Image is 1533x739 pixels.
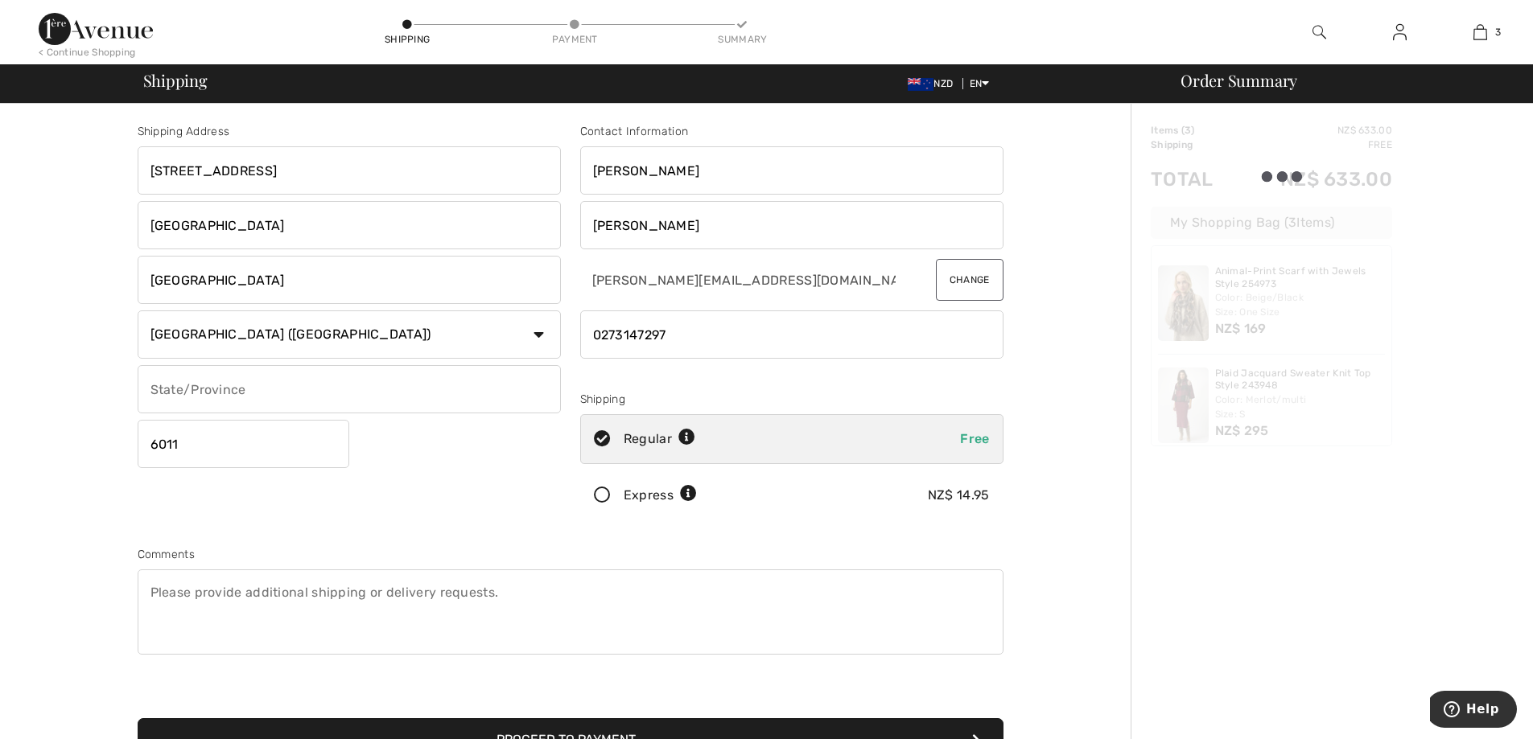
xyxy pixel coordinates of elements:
input: State/Province [138,365,561,413]
input: Last name [580,201,1003,249]
div: Comments [138,546,1003,563]
img: 1ère Avenue [39,13,153,45]
input: First name [580,146,1003,195]
input: Address line 1 [138,146,561,195]
input: Zip/Postal Code [138,420,349,468]
img: search the website [1313,23,1326,42]
div: Shipping Address [138,123,561,140]
span: EN [970,78,990,89]
div: Shipping [580,391,1003,408]
span: Shipping [143,72,208,88]
div: Order Summary [1161,72,1523,88]
div: Contact Information [580,123,1003,140]
a: 3 [1440,23,1519,42]
div: Payment [550,32,599,47]
input: Address line 2 [138,201,561,249]
div: NZ$ 14.95 [928,486,990,505]
input: City [138,256,561,304]
div: Regular [624,429,695,449]
span: Free [960,431,989,446]
iframe: Opens a widget where you can find more information [1430,691,1517,731]
span: NZD [908,78,959,89]
input: Mobile [580,310,1003,359]
span: 3 [1495,25,1501,39]
img: My Bag [1473,23,1487,42]
img: New Zealand Dollar [908,78,933,91]
div: Express [624,486,697,505]
input: E-mail [580,256,898,304]
div: Summary [718,32,766,47]
a: Sign In [1380,23,1420,43]
button: Change [936,259,1003,301]
div: < Continue Shopping [39,45,136,60]
img: My Info [1393,23,1407,42]
div: Shipping [383,32,431,47]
